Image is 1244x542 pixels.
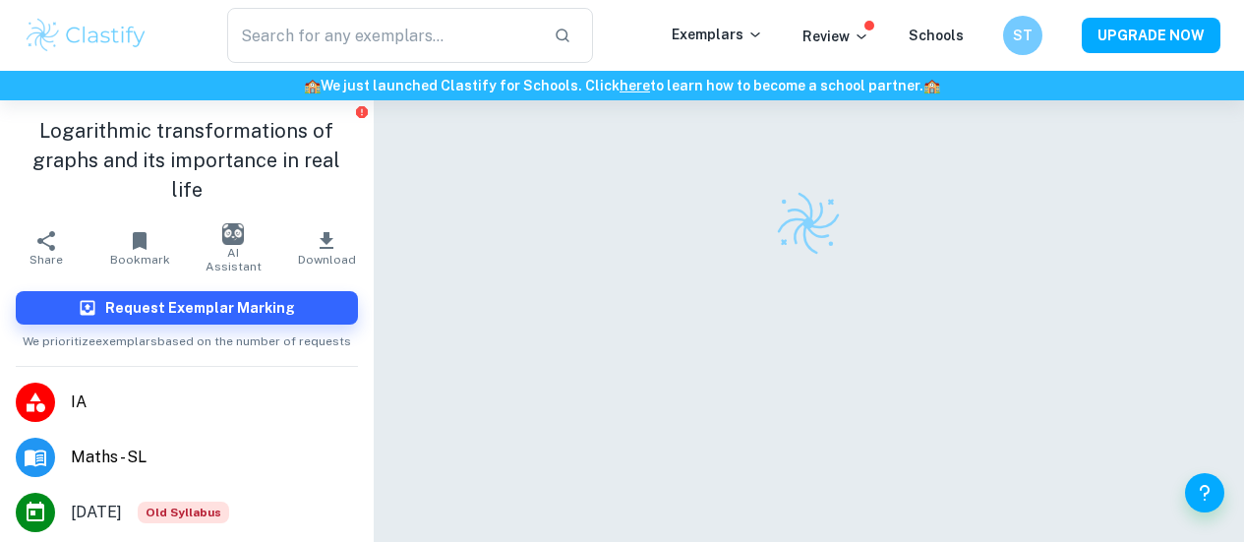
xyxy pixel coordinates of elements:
[30,253,63,267] span: Share
[909,28,964,43] a: Schools
[280,220,374,275] button: Download
[187,220,280,275] button: AI Assistant
[16,291,358,325] button: Request Exemplar Marking
[71,391,358,414] span: IA
[71,446,358,469] span: Maths - SL
[1003,16,1042,55] button: ST
[304,78,321,93] span: 🏫
[24,16,148,55] img: Clastify logo
[1185,473,1224,512] button: Help and Feedback
[774,189,843,258] img: Clastify logo
[620,78,650,93] a: here
[105,297,295,319] h6: Request Exemplar Marking
[355,104,370,119] button: Report issue
[110,253,170,267] span: Bookmark
[1082,18,1220,53] button: UPGRADE NOW
[16,116,358,205] h1: Logarithmic transformations of graphs and its importance in real life
[71,501,122,524] span: [DATE]
[1012,25,1035,46] h6: ST
[923,78,940,93] span: 🏫
[199,246,268,273] span: AI Assistant
[672,24,763,45] p: Exemplars
[4,75,1240,96] h6: We just launched Clastify for Schools. Click to learn how to become a school partner.
[138,502,229,523] span: Old Syllabus
[298,253,356,267] span: Download
[227,8,538,63] input: Search for any exemplars...
[93,220,187,275] button: Bookmark
[802,26,869,47] p: Review
[138,502,229,523] div: Although this IA is written for the old math syllabus (last exam in November 2020), the current I...
[222,223,244,245] img: AI Assistant
[23,325,351,350] span: We prioritize exemplars based on the number of requests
